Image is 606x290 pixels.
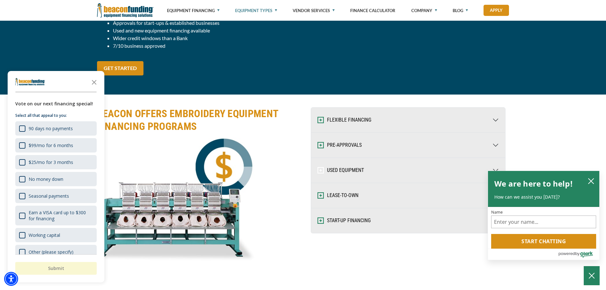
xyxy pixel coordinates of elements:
div: Vote on our next financing special! [15,100,97,107]
button: Close Chatbox [584,266,600,285]
div: $99/mo for 6 months [29,142,73,148]
div: Survey [8,71,104,282]
div: Earn a VISA card up to $300 for financing [29,209,93,222]
h2: We are here to help! [494,177,573,190]
span: by [575,250,580,258]
div: $25/mo for 3 months [29,159,73,165]
img: Expand and Collapse Icon [317,167,324,173]
button: Start chatting [491,234,596,249]
button: close chatbox [586,176,596,185]
label: Name [491,210,596,214]
div: Accessibility Menu [4,272,18,286]
button: Close the survey [88,75,101,88]
div: Other (please specify) [29,249,73,255]
img: Expand and Collapse Icon [317,217,324,224]
div: Other (please specify) [15,245,97,259]
button: LEASE-TO-OWN [311,183,505,208]
li: 7/10 business approved [113,42,299,50]
button: USED EQUIPMENT [311,158,505,183]
div: No money down [15,172,97,186]
button: Submit [15,262,97,275]
img: Expand and Collapse Icon [317,192,324,199]
p: How can we assist you [DATE]? [494,194,593,200]
button: PRE-APPROVALS [311,133,505,158]
button: FLEXIBLE FINANCING [311,108,505,132]
div: olark chatbox [488,171,600,260]
button: START-UP FINANCING [311,208,505,233]
div: $99/mo for 6 months [15,138,97,152]
div: Seasonal payments [15,189,97,203]
a: GET STARTED [97,61,143,75]
div: Seasonal payments [29,193,69,199]
div: No money down [29,176,63,182]
li: Approvals for start-ups & established businesses [113,19,299,27]
p: Select all that appeal to you: [15,112,97,119]
div: Earn a VISA card up to $300 for financing [15,206,97,225]
div: Working capital [29,232,60,238]
img: Embroidery machine [97,138,256,265]
span: powered [558,250,575,258]
img: Expand and Collapse Icon [317,142,324,148]
img: Company logo [15,78,45,86]
img: Expand and Collapse Icon [317,117,324,123]
a: Powered by Olark - open in a new tab [558,249,599,260]
div: 90 days no payments [29,125,73,131]
div: $25/mo for 3 months [15,155,97,169]
li: Used and new equipment financing available [113,27,299,34]
div: Working capital [15,228,97,242]
a: Apply [484,5,509,16]
div: 90 days no payments [15,121,97,136]
input: Name [491,216,596,228]
li: Wider credit windows than a Bank [113,34,299,42]
h3: BEACON OFFERS EMBROIDERY EQUIPMENT FINANCING PROGRAMS [97,107,299,133]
